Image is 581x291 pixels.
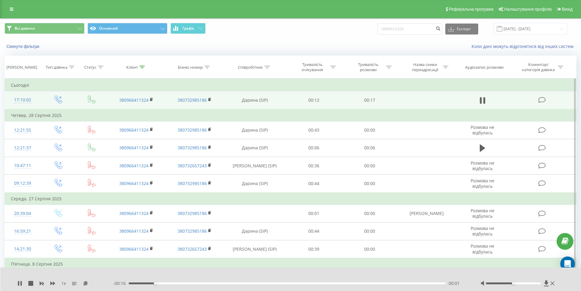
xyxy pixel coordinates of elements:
[5,109,576,122] td: Четвер, 28 Серпня 2025
[5,23,84,34] button: Всі дзвінки
[471,225,494,237] span: Розмова не відбулась
[342,175,398,193] td: 00:00
[504,7,552,12] span: Налаштування профілю
[11,208,34,220] div: 20:39:04
[119,210,149,216] a: 380966411324
[342,157,398,175] td: 00:00
[224,157,286,175] td: [PERSON_NAME] (SIP)
[178,145,207,151] a: 380732985186
[397,205,455,222] td: [PERSON_NAME]
[342,240,398,258] td: 00:00
[61,280,66,286] span: 1 x
[119,163,149,169] a: 380966411324
[178,180,207,186] a: 380732985186
[119,145,149,151] a: 380966411324
[6,65,37,70] div: [PERSON_NAME]
[286,91,342,109] td: 00:12
[119,127,149,133] a: 380966411324
[342,121,398,139] td: 00:00
[11,124,34,136] div: 12:21:55
[286,157,342,175] td: 00:36
[88,23,167,34] button: Основний
[521,62,556,72] div: Коментар/категорія дзвінка
[352,62,385,72] div: Тривалість розмови
[286,222,342,240] td: 00:44
[5,193,576,205] td: Середа, 27 Серпня 2025
[119,97,149,103] a: 380966411324
[84,65,96,70] div: Статус
[154,282,156,285] div: Accessibility label
[5,258,576,270] td: П’ятниця, 8 Серпня 2025
[286,240,342,258] td: 00:39
[296,62,329,72] div: Тривалість очікування
[238,65,263,70] div: Співробітник
[472,43,576,49] a: Коли дані можуть відрізнятися вiд інших систем
[286,121,342,139] td: 00:43
[286,139,342,157] td: 00:06
[471,243,494,254] span: Розмова не відбулась
[286,175,342,193] td: 00:44
[562,7,573,12] span: Вихід
[342,139,398,157] td: 00:06
[5,44,42,49] button: Скинути фільтри
[11,243,34,255] div: 14:21:30
[119,180,149,186] a: 380966411324
[449,280,460,286] span: 00:01
[409,62,441,72] div: Назва схеми переадресації
[449,7,494,12] span: Реферальна програма
[178,163,207,169] a: 380732657243
[178,65,203,70] div: Бізнес номер
[224,139,286,157] td: Дарина (SIP)
[342,222,398,240] td: 00:00
[126,65,138,70] div: Клієнт
[119,228,149,234] a: 380966411324
[178,246,207,252] a: 380732657243
[182,26,194,31] span: Графік
[178,228,207,234] a: 380732985186
[170,23,206,34] button: Графік
[512,282,515,285] div: Accessibility label
[5,79,576,91] td: Сьогодні
[46,65,67,70] div: Тип дзвінка
[11,225,34,237] div: 16:59:21
[11,160,34,172] div: 10:47:11
[471,178,494,189] span: Розмова не відбулась
[15,26,35,31] span: Всі дзвінки
[178,97,207,103] a: 380732985186
[286,205,342,222] td: 00:01
[113,280,129,286] span: - 00:16
[471,124,494,136] span: Розмова не відбулась
[224,121,286,139] td: Дарина (SIP)
[224,91,286,109] td: Дарина (SIP)
[119,246,149,252] a: 380966411324
[465,65,504,70] div: Аудіозапис розмови
[224,222,286,240] td: Дарина (SIP)
[342,205,398,222] td: 00:00
[178,127,207,133] a: 380732985186
[471,208,494,219] span: Розмова не відбулась
[224,175,286,193] td: Дарина (SIP)
[11,142,34,154] div: 12:21:37
[224,240,286,258] td: [PERSON_NAME] (SIP)
[342,91,398,109] td: 00:17
[471,160,494,171] span: Розмова не відбулась
[11,177,34,189] div: 09:12:39
[378,24,442,35] input: Пошук за номером
[560,256,575,271] div: Open Intercom Messenger
[445,24,478,35] button: Експорт
[11,94,34,106] div: 17:10:02
[178,210,207,216] a: 380732985186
